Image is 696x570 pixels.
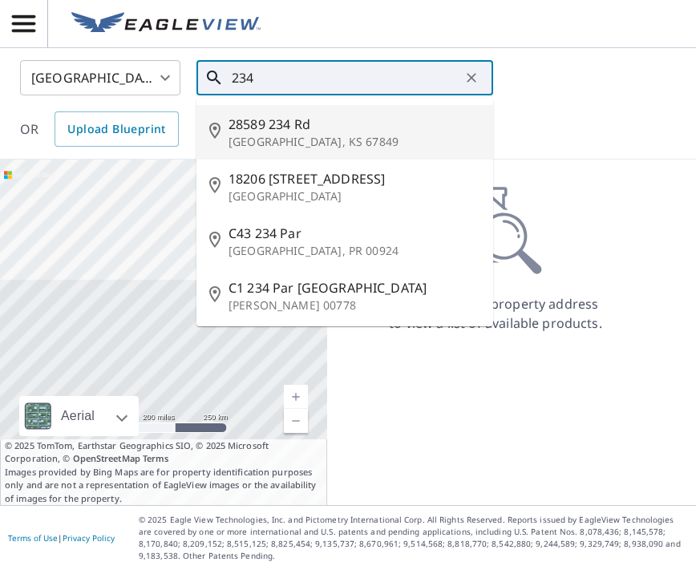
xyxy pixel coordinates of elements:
span: 28589 234 Rd [229,115,480,134]
div: [GEOGRAPHIC_DATA] [20,55,180,100]
span: C43 234 Par [229,224,480,243]
span: Upload Blueprint [67,119,165,139]
span: C1 234 Par [GEOGRAPHIC_DATA] [229,278,480,297]
a: EV Logo [62,2,270,46]
p: © 2025 Eagle View Technologies, Inc. and Pictometry International Corp. All Rights Reserved. Repo... [139,514,688,562]
a: OpenStreetMap [73,452,140,464]
a: Privacy Policy [63,532,115,544]
p: Searching for a property address to view a list of available products. [388,294,603,333]
a: Current Level 5, Zoom Out [284,409,308,433]
div: Aerial [19,396,139,436]
p: [GEOGRAPHIC_DATA] [229,188,480,204]
span: 18206 [STREET_ADDRESS] [229,169,480,188]
button: Clear [460,67,483,89]
div: Aerial [56,396,99,436]
div: OR [20,111,179,147]
a: Terms of Use [8,532,58,544]
a: Terms [143,452,169,464]
p: [GEOGRAPHIC_DATA], KS 67849 [229,134,480,150]
img: EV Logo [71,12,261,36]
p: [GEOGRAPHIC_DATA], PR 00924 [229,243,480,259]
p: [PERSON_NAME] 00778 [229,297,480,313]
p: | [8,533,115,543]
a: Upload Blueprint [55,111,178,147]
a: Current Level 5, Zoom In [284,385,308,409]
span: © 2025 TomTom, Earthstar Geographics SIO, © 2025 Microsoft Corporation, © [5,439,322,466]
input: Search by address or latitude-longitude [232,55,460,100]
